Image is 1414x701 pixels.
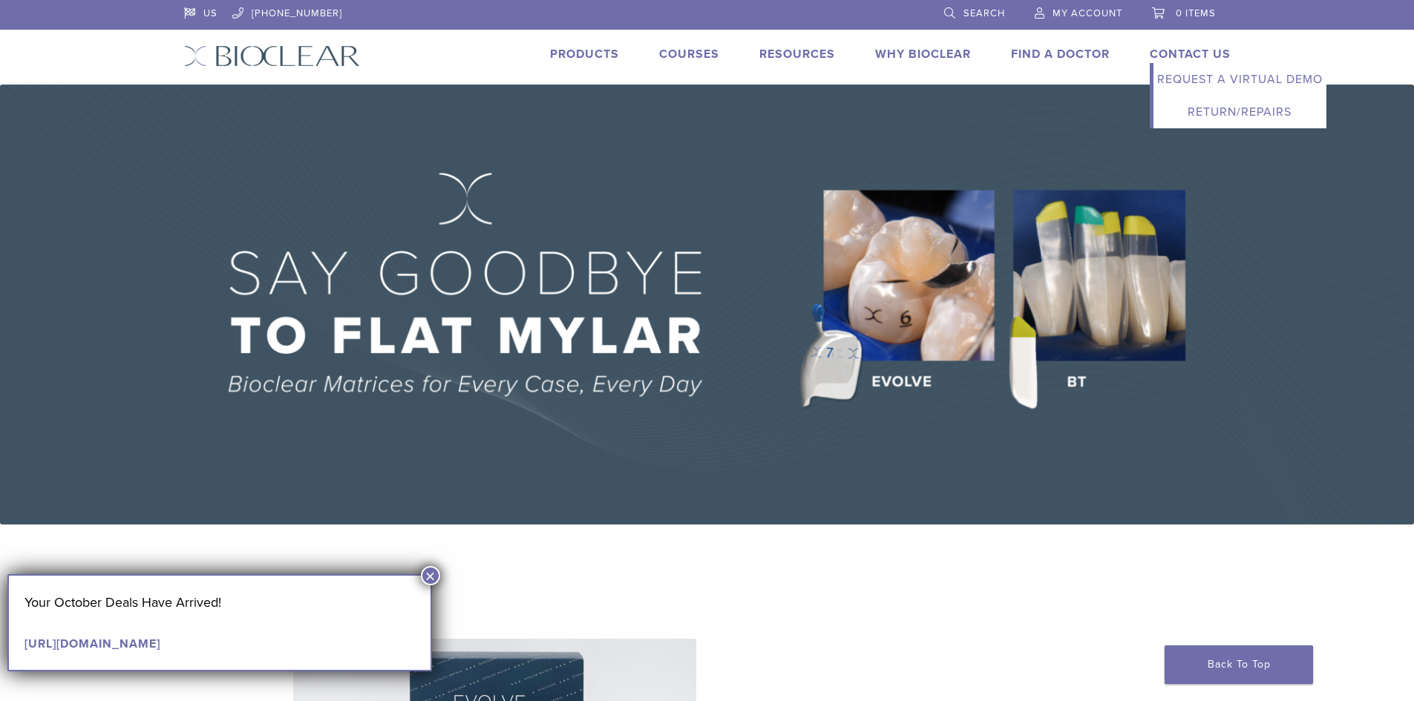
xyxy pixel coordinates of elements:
[963,7,1005,19] span: Search
[759,47,835,62] a: Resources
[24,591,415,613] p: Your October Deals Have Arrived!
[1176,7,1216,19] span: 0 items
[1011,47,1110,62] a: Find A Doctor
[659,47,719,62] a: Courses
[24,636,160,651] a: [URL][DOMAIN_NAME]
[1150,47,1231,62] a: Contact Us
[184,45,360,67] img: Bioclear
[875,47,971,62] a: Why Bioclear
[550,47,619,62] a: Products
[1153,63,1326,96] a: Request a Virtual Demo
[1053,7,1122,19] span: My Account
[1153,96,1326,128] a: Return/Repairs
[1165,645,1313,684] a: Back To Top
[421,566,440,585] button: Close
